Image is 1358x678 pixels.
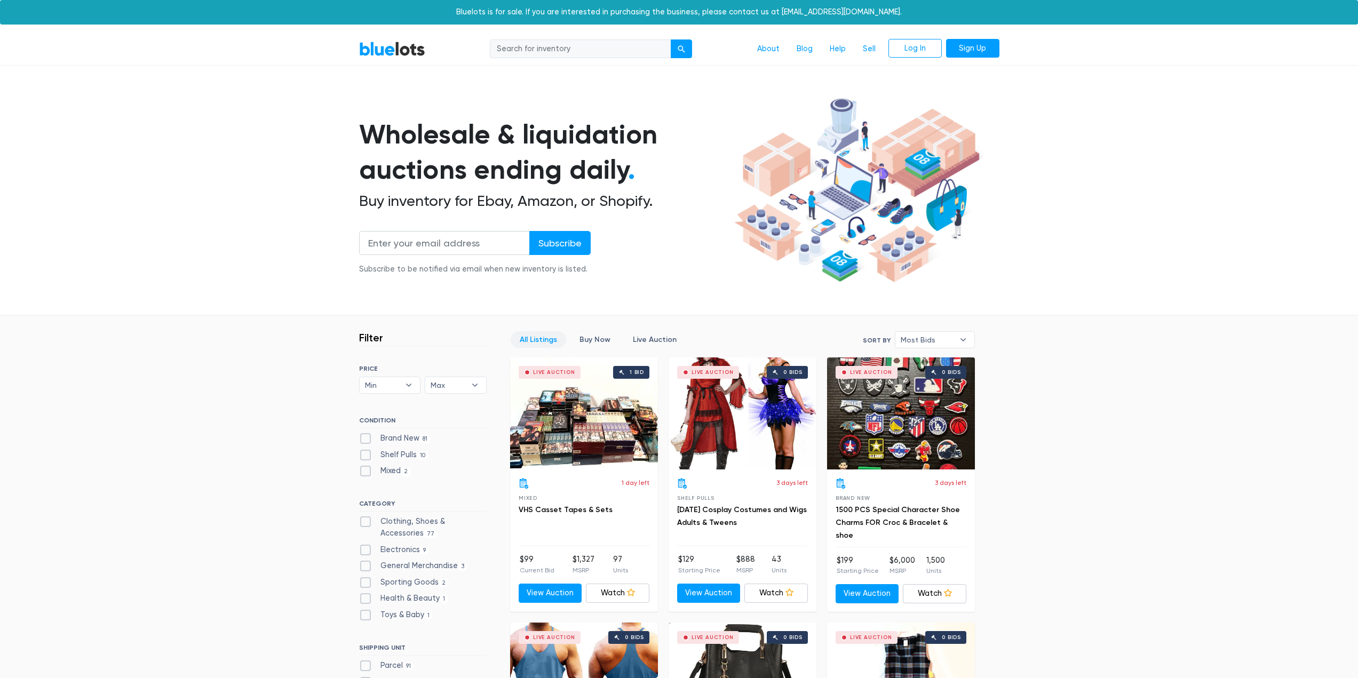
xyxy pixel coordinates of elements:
[890,566,915,576] p: MSRP
[359,465,411,477] label: Mixed
[533,635,575,640] div: Live Auction
[678,554,720,575] li: $129
[783,370,803,375] div: 0 bids
[424,530,438,538] span: 77
[692,635,734,640] div: Live Auction
[850,370,892,375] div: Live Auction
[850,635,892,640] div: Live Auction
[613,554,628,575] li: 97
[678,565,720,575] p: Starting Price
[836,505,960,540] a: 1500 PCS Special Character Shoe Charms FOR Croc & Bracelet & shoe
[613,565,628,575] p: Units
[359,365,487,372] h6: PRICE
[359,117,730,188] h1: Wholesale & liquidation auctions ending daily
[783,635,803,640] div: 0 bids
[511,331,566,348] a: All Listings
[403,662,415,671] span: 91
[520,565,554,575] p: Current Bid
[952,332,974,348] b: ▾
[622,478,649,488] p: 1 day left
[440,595,449,604] span: 1
[854,39,884,59] a: Sell
[359,331,383,344] h3: Filter
[776,478,808,488] p: 3 days left
[490,39,671,59] input: Search for inventory
[359,593,449,604] label: Health & Beauty
[359,231,530,255] input: Enter your email address
[677,505,807,527] a: [DATE] Cosplay Costumes and Wigs Adults & Tweens
[901,332,954,348] span: Most Bids
[365,377,400,393] span: Min
[359,516,487,539] label: Clothing, Shoes & Accessories
[533,370,575,375] div: Live Auction
[821,39,854,59] a: Help
[677,495,714,501] span: Shelf Pulls
[424,611,433,620] span: 1
[359,644,487,656] h6: SHIPPING UNIT
[573,554,594,575] li: $1,327
[942,635,961,640] div: 0 bids
[359,660,415,672] label: Parcel
[837,566,879,576] p: Starting Price
[519,584,582,603] a: View Auction
[926,555,945,576] li: 1,500
[359,433,431,444] label: Brand New
[401,468,411,476] span: 2
[946,39,999,58] a: Sign Up
[359,192,730,210] h2: Buy inventory for Ebay, Amazon, or Shopify.
[837,555,879,576] li: $199
[439,579,449,587] span: 2
[677,584,741,603] a: View Auction
[359,41,425,57] a: BlueLots
[519,505,613,514] a: VHS Casset Tapes & Sets
[736,554,755,575] li: $888
[359,544,430,556] label: Electronics
[903,584,966,603] a: Watch
[630,370,644,375] div: 1 bid
[458,562,468,571] span: 3
[942,370,961,375] div: 0 bids
[628,154,635,186] span: .
[359,560,468,572] label: General Merchandise
[935,478,966,488] p: 3 days left
[890,555,915,576] li: $6,000
[359,577,449,588] label: Sporting Goods
[772,565,787,575] p: Units
[749,39,788,59] a: About
[359,500,487,512] h6: CATEGORY
[417,451,429,460] span: 10
[529,231,591,255] input: Subscribe
[736,565,755,575] p: MSRP
[420,546,430,555] span: 9
[359,264,591,275] div: Subscribe to be notified via email when new inventory is listed.
[730,93,983,288] img: hero-ee84e7d0318cb26816c560f6b4441b76977f77a177738b4e94f68c95b2b83dbb.png
[510,357,658,469] a: Live Auction 1 bid
[836,495,870,501] span: Brand New
[520,554,554,575] li: $99
[573,565,594,575] p: MSRP
[692,370,734,375] div: Live Auction
[788,39,821,59] a: Blog
[359,417,487,428] h6: CONDITION
[926,566,945,576] p: Units
[519,495,537,501] span: Mixed
[888,39,942,58] a: Log In
[431,377,466,393] span: Max
[863,336,891,345] label: Sort By
[586,584,649,603] a: Watch
[419,435,431,443] span: 81
[464,377,486,393] b: ▾
[669,357,816,469] a: Live Auction 0 bids
[359,449,429,461] label: Shelf Pulls
[570,331,620,348] a: Buy Now
[772,554,787,575] li: 43
[836,584,899,603] a: View Auction
[827,357,975,469] a: Live Auction 0 bids
[744,584,808,603] a: Watch
[398,377,420,393] b: ▾
[625,635,644,640] div: 0 bids
[359,609,433,621] label: Toys & Baby
[624,331,686,348] a: Live Auction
